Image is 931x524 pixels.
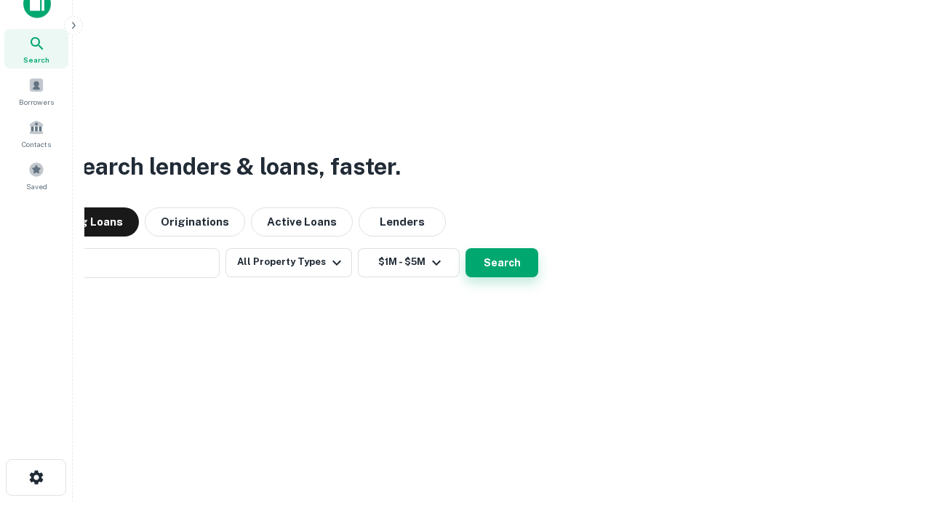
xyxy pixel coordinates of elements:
[4,156,68,195] a: Saved
[225,248,352,277] button: All Property Types
[26,180,47,192] span: Saved
[145,207,245,237] button: Originations
[4,114,68,153] a: Contacts
[465,248,538,277] button: Search
[251,207,353,237] button: Active Loans
[23,54,49,65] span: Search
[4,71,68,111] a: Borrowers
[858,408,931,477] iframe: Chat Widget
[359,207,446,237] button: Lenders
[66,149,401,184] h3: Search lenders & loans, faster.
[19,96,54,108] span: Borrowers
[22,138,51,150] span: Contacts
[4,29,68,68] a: Search
[358,248,460,277] button: $1M - $5M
